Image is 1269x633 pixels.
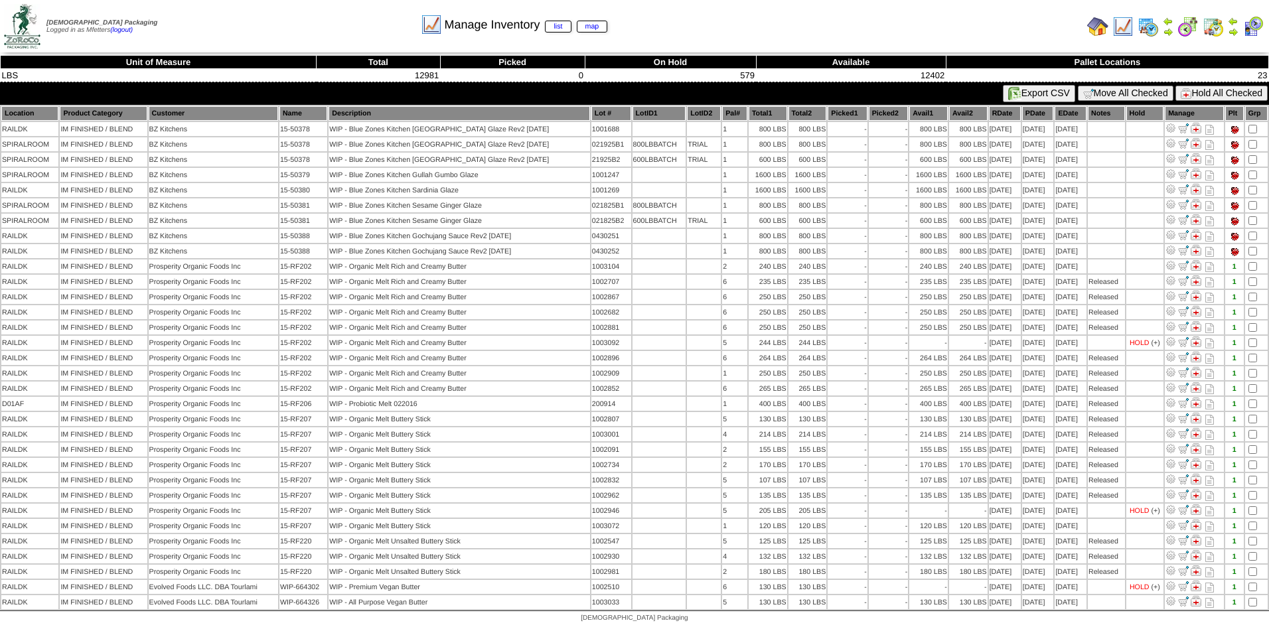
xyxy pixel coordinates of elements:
[788,183,827,197] td: 1600 LBS
[1229,200,1240,211] img: Pallet tie not set
[1022,198,1054,212] td: [DATE]
[788,214,827,228] td: 600 LBS
[946,69,1268,82] td: 23
[1205,155,1214,165] i: Note
[1191,153,1201,164] img: Manage Hold
[1165,138,1176,149] img: Adjust
[909,106,948,121] th: Avail1
[1178,565,1189,576] img: Move
[949,198,988,212] td: 800 LBS
[749,229,787,243] td: 800 LBS
[329,106,589,121] th: Description
[149,122,278,136] td: BZ Kitchens
[1022,122,1054,136] td: [DATE]
[149,198,278,212] td: BZ Kitchens
[909,122,948,136] td: 800 LBS
[279,168,327,182] td: 15-50379
[1205,140,1214,150] i: Note
[1165,443,1176,454] img: Adjust
[949,153,988,167] td: 600 LBS
[869,122,908,136] td: -
[591,153,631,167] td: 21925B2
[722,122,747,136] td: 1
[1178,504,1189,515] img: Move
[722,214,747,228] td: 1
[591,106,631,121] th: Lot #
[1205,125,1214,135] i: Note
[1191,169,1201,179] img: Manage Hold
[1178,199,1189,210] img: Move
[1165,199,1176,210] img: Adjust
[1165,245,1176,255] img: Adjust
[1229,124,1240,135] img: Pallet tie not set
[869,214,908,228] td: -
[1178,581,1189,591] img: Move
[989,106,1021,121] th: RDate
[909,214,948,228] td: 600 LBS
[949,183,988,197] td: 1600 LBS
[687,214,721,228] td: TRIAL
[1178,489,1189,500] img: Move
[722,137,747,151] td: 1
[440,69,585,82] td: 0
[869,153,908,167] td: -
[788,137,827,151] td: 800 LBS
[1191,458,1201,469] img: Manage Hold
[1178,382,1189,393] img: Move
[1229,155,1240,165] img: Pallet tie not set
[869,137,908,151] td: -
[591,122,631,136] td: 1001688
[749,137,787,151] td: 800 LBS
[1165,336,1176,347] img: Adjust
[828,214,867,228] td: -
[869,106,908,121] th: Picked2
[279,137,327,151] td: 15-50378
[1181,88,1191,99] img: hold.gif
[1126,106,1164,121] th: Hold
[591,137,631,151] td: 021925B1
[1191,184,1201,194] img: Manage Hold
[1022,106,1054,121] th: PDate
[1177,16,1199,37] img: calendarblend.gif
[591,168,631,182] td: 1001247
[1229,139,1240,150] img: Pallet tie not set
[1191,260,1201,271] img: Manage Hold
[1178,474,1189,484] img: Move
[909,198,948,212] td: 800 LBS
[828,198,867,212] td: -
[722,198,747,212] td: 1
[149,153,278,167] td: BZ Kitchens
[788,198,827,212] td: 800 LBS
[60,229,147,243] td: IM FINISHED / BLEND
[591,198,631,212] td: 021825B1
[149,137,278,151] td: BZ Kitchens
[1242,16,1264,37] img: calendarcustomer.gif
[1165,520,1176,530] img: Adjust
[1228,27,1238,37] img: arrowright.gif
[633,137,686,151] td: 800LBBATCH
[577,21,608,33] a: map
[1088,106,1125,121] th: Notes
[869,198,908,212] td: -
[1178,230,1189,240] img: Move
[60,168,147,182] td: IM FINISHED / BLEND
[687,153,721,167] td: TRIAL
[1191,474,1201,484] img: Manage Hold
[909,168,948,182] td: 1600 LBS
[1191,291,1201,301] img: Manage Hold
[1203,16,1224,37] img: calendarinout.gif
[149,229,278,243] td: BZ Kitchens
[788,106,827,121] th: Total2
[1165,169,1176,179] img: Adjust
[949,137,988,151] td: 800 LBS
[1178,535,1189,545] img: Move
[585,56,756,69] th: On Hold
[1055,183,1086,197] td: [DATE]
[60,106,147,121] th: Product Category
[1165,260,1176,271] img: Adjust
[4,4,40,48] img: zoroco-logo-small.webp
[1165,291,1176,301] img: Adjust
[1191,352,1201,362] img: Manage Hold
[1055,153,1086,167] td: [DATE]
[1,229,58,243] td: RAILDK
